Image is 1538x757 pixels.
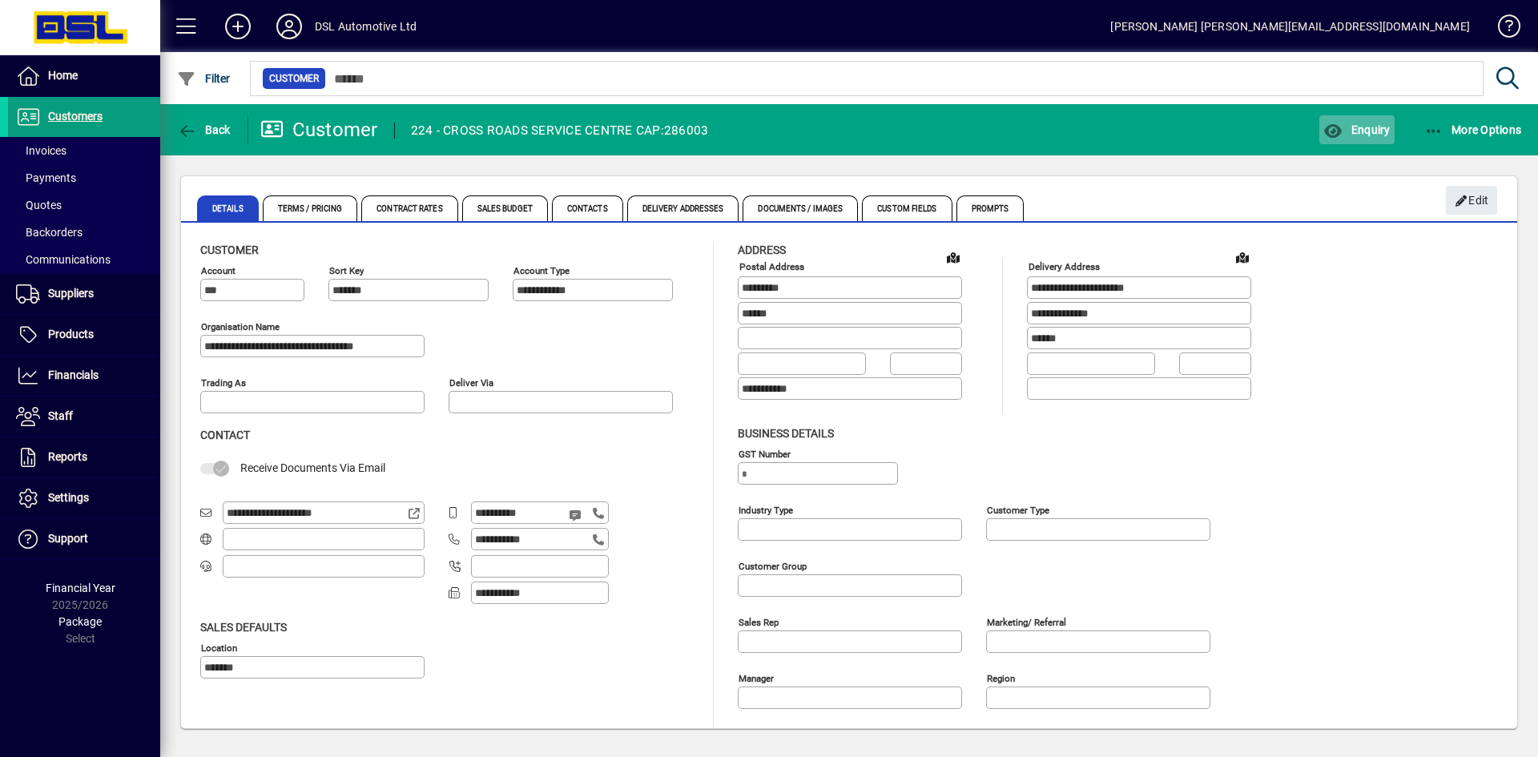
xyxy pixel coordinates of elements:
[738,244,786,256] span: Address
[1319,115,1394,144] button: Enquiry
[173,115,235,144] button: Back
[8,356,160,396] a: Financials
[160,115,248,144] app-page-header-button: Back
[48,532,88,545] span: Support
[201,321,280,332] mat-label: Organisation name
[201,642,237,653] mat-label: Location
[212,12,264,41] button: Add
[329,265,364,276] mat-label: Sort key
[513,265,570,276] mat-label: Account Type
[739,448,791,459] mat-label: GST Number
[8,478,160,518] a: Settings
[1230,244,1255,270] a: View on map
[8,246,160,273] a: Communications
[1455,187,1489,214] span: Edit
[200,621,287,634] span: Sales defaults
[8,137,160,164] a: Invoices
[8,56,160,96] a: Home
[200,429,250,441] span: Contact
[739,616,779,627] mat-label: Sales rep
[48,368,99,381] span: Financials
[197,195,259,221] span: Details
[48,450,87,463] span: Reports
[315,14,417,39] div: DSL Automotive Ltd
[263,195,358,221] span: Terms / Pricing
[627,195,739,221] span: Delivery Addresses
[743,195,858,221] span: Documents / Images
[201,265,236,276] mat-label: Account
[1486,3,1518,55] a: Knowledge Base
[16,253,111,266] span: Communications
[739,560,807,571] mat-label: Customer group
[177,72,231,85] span: Filter
[173,64,235,93] button: Filter
[1110,14,1470,39] div: [PERSON_NAME] [PERSON_NAME][EMAIL_ADDRESS][DOMAIN_NAME]
[48,69,78,82] span: Home
[552,195,623,221] span: Contacts
[16,226,83,239] span: Backorders
[8,191,160,219] a: Quotes
[269,70,319,87] span: Customer
[739,504,793,515] mat-label: Industry type
[16,144,66,157] span: Invoices
[987,672,1015,683] mat-label: Region
[361,195,457,221] span: Contract Rates
[987,616,1066,627] mat-label: Marketing/ Referral
[200,244,259,256] span: Customer
[201,377,246,389] mat-label: Trading as
[558,496,596,534] button: Send SMS
[1323,123,1390,136] span: Enquiry
[739,672,774,683] mat-label: Manager
[8,274,160,314] a: Suppliers
[8,315,160,355] a: Products
[462,195,548,221] span: Sales Budget
[8,397,160,437] a: Staff
[58,615,102,628] span: Package
[260,117,378,143] div: Customer
[264,12,315,41] button: Profile
[987,504,1049,515] mat-label: Customer type
[177,123,231,136] span: Back
[8,437,160,477] a: Reports
[8,219,160,246] a: Backorders
[1446,186,1497,215] button: Edit
[1420,115,1526,144] button: More Options
[16,171,76,184] span: Payments
[8,164,160,191] a: Payments
[1424,123,1522,136] span: More Options
[8,519,160,559] a: Support
[411,118,709,143] div: 224 - CROSS ROADS SERVICE CENTRE CAP:286003
[48,110,103,123] span: Customers
[48,287,94,300] span: Suppliers
[449,377,493,389] mat-label: Deliver via
[48,409,73,422] span: Staff
[862,195,952,221] span: Custom Fields
[48,491,89,504] span: Settings
[738,427,834,440] span: Business details
[48,328,94,340] span: Products
[240,461,385,474] span: Receive Documents Via Email
[940,244,966,270] a: View on map
[956,195,1025,221] span: Prompts
[16,199,62,211] span: Quotes
[46,582,115,594] span: Financial Year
